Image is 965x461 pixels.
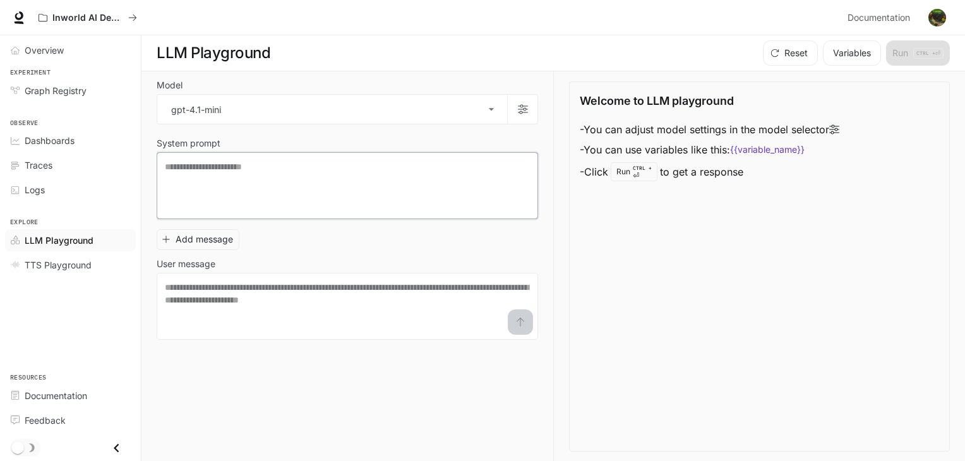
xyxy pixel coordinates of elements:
a: Documentation [842,5,920,30]
span: Documentation [848,10,910,26]
span: Overview [25,44,64,57]
span: Logs [25,183,45,196]
span: Graph Registry [25,84,87,97]
code: {{variable_name}} [730,143,805,156]
span: Dashboards [25,134,75,147]
p: Inworld AI Demos [52,13,123,23]
div: Run [611,162,657,181]
button: Close drawer [102,435,131,461]
a: Documentation [5,385,136,407]
a: LLM Playground [5,229,136,251]
a: Feedback [5,409,136,431]
a: Dashboards [5,129,136,152]
span: LLM Playground [25,234,93,247]
li: - Click to get a response [580,160,839,184]
span: Feedback [25,414,66,427]
li: - You can use variables like this: [580,140,839,160]
p: System prompt [157,139,220,148]
img: User avatar [928,9,946,27]
span: Traces [25,159,52,172]
a: TTS Playground [5,254,136,276]
button: Reset [763,40,818,66]
p: ⏎ [633,164,652,179]
button: User avatar [925,5,950,30]
button: Add message [157,229,239,250]
p: CTRL + [633,164,652,172]
li: - You can adjust model settings in the model selector [580,119,839,140]
div: gpt-4.1-mini [157,95,507,124]
p: User message [157,260,215,268]
span: TTS Playground [25,258,92,272]
p: Model [157,81,183,90]
a: Traces [5,154,136,176]
a: Logs [5,179,136,201]
a: Graph Registry [5,80,136,102]
span: Documentation [25,389,87,402]
button: Variables [823,40,881,66]
p: Welcome to LLM playground [580,92,734,109]
button: All workspaces [33,5,143,30]
a: Overview [5,39,136,61]
span: Dark mode toggle [11,440,24,454]
h1: LLM Playground [157,40,270,66]
p: gpt-4.1-mini [171,103,221,116]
